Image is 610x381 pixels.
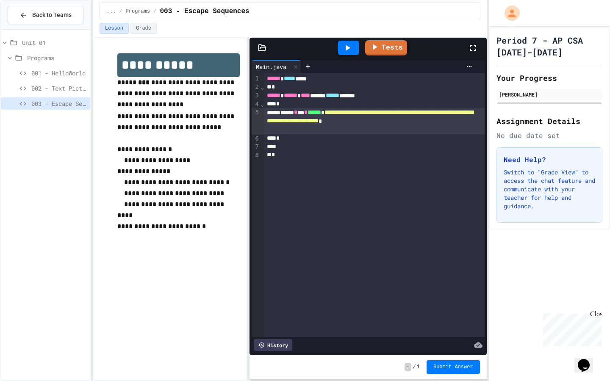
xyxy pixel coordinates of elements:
[260,84,264,91] span: Fold line
[160,6,249,17] span: 003 - Escape Sequences
[496,115,602,127] h2: Assignment Details
[504,168,595,210] p: Switch to "Grade View" to access the chat feature and communicate with your teacher for help and ...
[254,339,292,351] div: History
[496,34,602,58] h1: Period 7 - AP CSA [DATE]-[DATE]
[126,8,150,15] span: Programs
[499,91,600,98] div: [PERSON_NAME]
[504,155,595,165] h3: Need Help?
[3,3,58,54] div: Chat with us now!Close
[417,364,420,370] span: 1
[100,23,129,34] button: Lesson
[405,363,411,371] span: -
[130,23,157,34] button: Grade
[107,8,116,15] span: ...
[27,53,87,62] span: Programs
[252,83,260,91] div: 2
[31,84,87,93] span: 002 - Text Picture
[540,310,602,346] iframe: chat widget
[413,364,416,370] span: /
[260,101,264,108] span: Fold line
[153,8,156,15] span: /
[252,75,260,83] div: 1
[365,40,407,55] a: Tests
[433,364,473,370] span: Submit Answer
[119,8,122,15] span: /
[31,69,87,77] span: 001 - HelloWorld
[427,360,480,374] button: Submit Answer
[252,100,260,109] div: 4
[8,6,83,24] button: Back to Teams
[252,91,260,100] div: 3
[252,151,260,160] div: 8
[496,130,602,141] div: No due date set
[252,108,260,134] div: 5
[252,143,260,151] div: 7
[496,72,602,84] h2: Your Progress
[252,62,291,71] div: Main.java
[32,11,72,19] span: Back to Teams
[31,99,87,108] span: 003 - Escape Sequences
[496,3,522,23] div: My Account
[252,135,260,143] div: 6
[574,347,602,373] iframe: chat widget
[252,60,301,73] div: Main.java
[22,38,87,47] span: Unit 01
